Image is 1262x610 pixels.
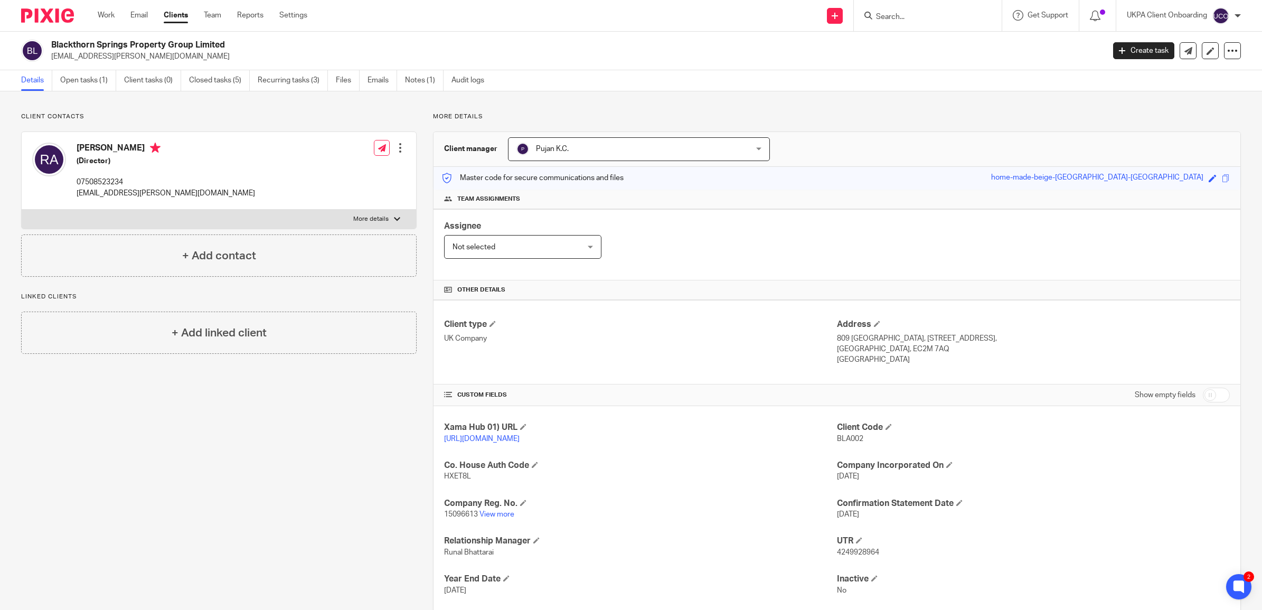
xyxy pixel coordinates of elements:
h4: Client Code [837,422,1230,433]
span: Other details [457,286,505,294]
h4: Co. House Auth Code [444,460,837,471]
a: Notes (1) [405,70,444,91]
p: [GEOGRAPHIC_DATA] [837,354,1230,365]
span: 15096613 [444,511,478,518]
a: Client tasks (0) [124,70,181,91]
h4: Inactive [837,574,1230,585]
span: Runal Bhattarai [444,549,494,556]
span: No [837,587,846,594]
div: home-made-beige-[GEOGRAPHIC_DATA]-[GEOGRAPHIC_DATA] [991,172,1203,184]
span: [DATE] [444,587,466,594]
a: Emails [368,70,397,91]
span: BLA002 [837,435,863,443]
a: Clients [164,10,188,21]
a: Audit logs [451,70,492,91]
h3: Client manager [444,144,497,154]
a: Create task [1113,42,1174,59]
h4: Client type [444,319,837,330]
span: Team assignments [457,195,520,203]
p: Master code for secure communications and files [441,173,624,183]
span: Not selected [453,243,495,251]
a: Team [204,10,221,21]
p: [EMAIL_ADDRESS][PERSON_NAME][DOMAIN_NAME] [51,51,1097,62]
h4: Year End Date [444,574,837,585]
p: More details [353,215,389,223]
h4: Xama Hub 01) URL [444,422,837,433]
p: 809 [GEOGRAPHIC_DATA], [STREET_ADDRESS], [837,333,1230,344]
p: UKPA Client Onboarding [1127,10,1207,21]
span: 4249928964 [837,549,879,556]
p: 07508523234 [77,177,255,187]
span: [DATE] [837,511,859,518]
label: Show empty fields [1135,390,1195,400]
p: UK Company [444,333,837,344]
span: Pujan K.C. [536,145,569,153]
h4: [PERSON_NAME] [77,143,255,156]
img: svg%3E [32,143,66,176]
h4: + Add contact [182,248,256,264]
a: Recurring tasks (3) [258,70,328,91]
a: Closed tasks (5) [189,70,250,91]
a: View more [479,511,514,518]
a: Work [98,10,115,21]
a: Email [130,10,148,21]
span: Assignee [444,222,481,230]
span: HXET8L [444,473,471,480]
a: Reports [237,10,263,21]
h4: Company Incorporated On [837,460,1230,471]
h4: Company Reg. No. [444,498,837,509]
img: svg%3E [516,143,529,155]
i: Primary [150,143,161,153]
img: Pixie [21,8,74,23]
a: Open tasks (1) [60,70,116,91]
h4: Address [837,319,1230,330]
a: Settings [279,10,307,21]
p: Linked clients [21,293,417,301]
span: [DATE] [837,473,859,480]
h4: Relationship Manager [444,536,837,547]
h4: UTR [837,536,1230,547]
img: svg%3E [1212,7,1229,24]
p: Client contacts [21,112,417,121]
h4: Confirmation Statement Date [837,498,1230,509]
div: 2 [1244,571,1254,582]
p: More details [433,112,1241,121]
h4: CUSTOM FIELDS [444,391,837,399]
span: Get Support [1028,12,1068,19]
input: Search [875,13,970,22]
p: [GEOGRAPHIC_DATA], EC2M 7AQ [837,344,1230,354]
img: svg%3E [21,40,43,62]
a: [URL][DOMAIN_NAME] [444,435,520,443]
h5: (Director) [77,156,255,166]
h4: + Add linked client [172,325,267,341]
p: [EMAIL_ADDRESS][PERSON_NAME][DOMAIN_NAME] [77,188,255,199]
a: Files [336,70,360,91]
a: Details [21,70,52,91]
h2: Blackthorn Springs Property Group Limited [51,40,888,51]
